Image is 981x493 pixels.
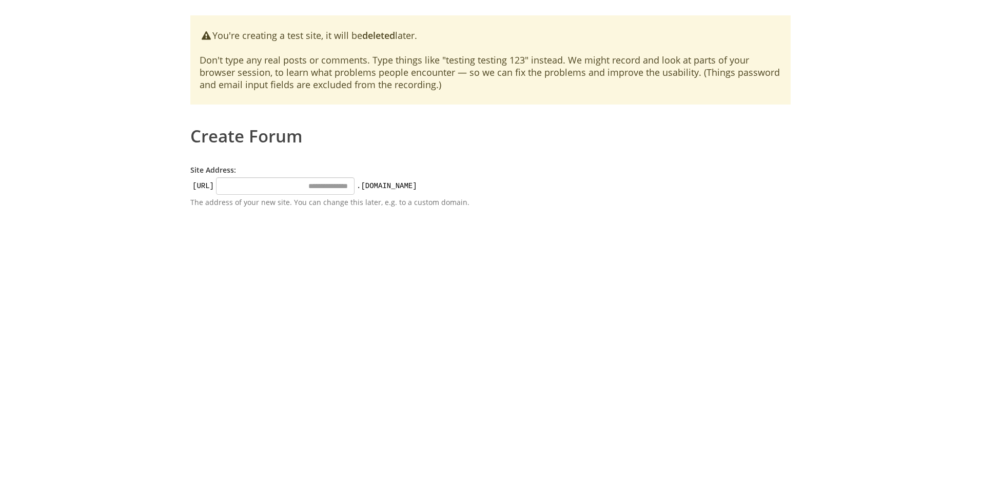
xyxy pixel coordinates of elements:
[355,181,419,191] kbd: .[DOMAIN_NAME]
[190,120,791,145] h1: Create Forum
[190,197,488,208] p: The address of your new site. You can change this later, e.g. to a custom domain.
[190,181,216,191] kbd: [URL]
[362,29,395,42] b: deleted
[190,15,791,105] div: You're creating a test site, it will be later. Don't type any real posts or comments. Type things...
[190,165,236,175] label: Site Address:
